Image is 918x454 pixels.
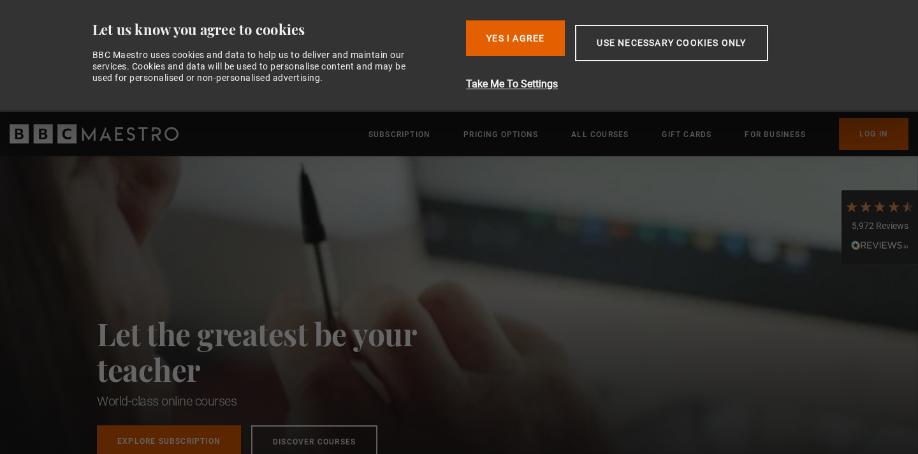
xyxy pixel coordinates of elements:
div: BBC Maestro uses cookies and data to help us to deliver and maintain our services. Cookies and da... [92,49,420,84]
svg: BBC Maestro [10,124,178,143]
a: Gift Cards [662,128,711,141]
a: For business [745,128,805,141]
button: Yes I Agree [466,20,565,56]
a: Subscription [368,128,430,141]
div: 5,972 ReviewsRead All Reviews [841,190,918,264]
div: 4.7 Stars [845,200,915,214]
button: Use necessary cookies only [575,25,768,61]
div: Let us know you agree to cookies [92,20,456,39]
img: REVIEWS.io [851,240,908,249]
h1: World-class online courses [97,392,473,410]
button: Take Me To Settings [466,77,835,92]
h2: Let the greatest be your teacher [97,316,473,387]
a: All Courses [571,128,629,141]
div: 5,972 Reviews [845,220,915,233]
div: Read All Reviews [845,239,915,254]
nav: Primary [368,118,908,150]
a: Log In [839,118,908,150]
a: Pricing Options [463,128,538,141]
